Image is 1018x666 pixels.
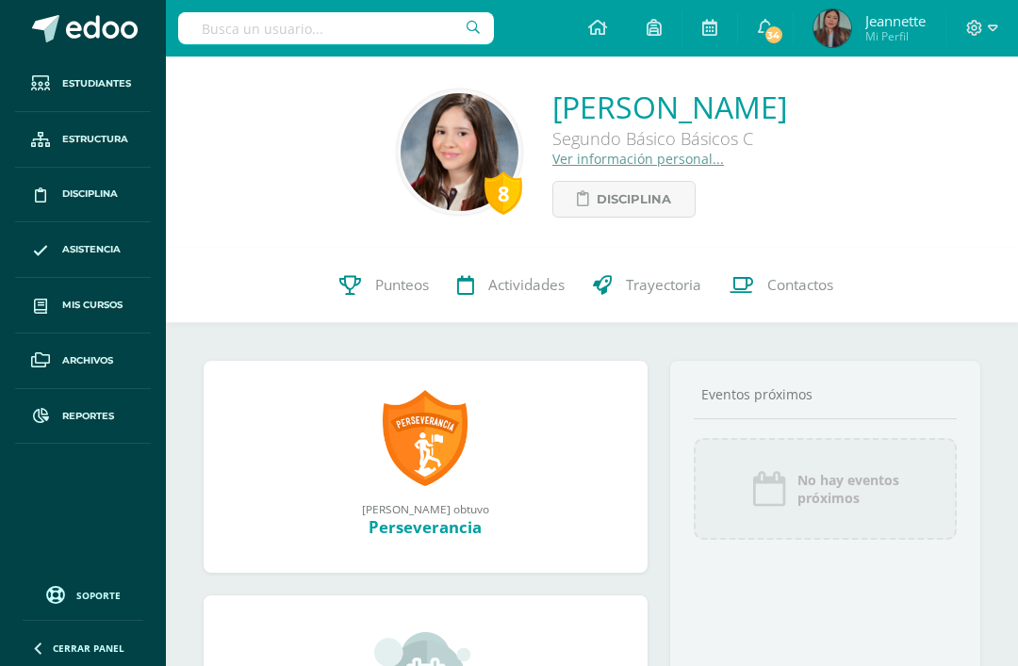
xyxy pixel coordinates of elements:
[694,385,957,403] div: Eventos próximos
[62,76,131,91] span: Estudiantes
[597,182,671,217] span: Disciplina
[62,132,128,147] span: Estructura
[579,248,715,323] a: Trayectoria
[62,242,121,257] span: Asistencia
[15,389,151,445] a: Reportes
[222,501,629,516] div: [PERSON_NAME] obtuvo
[62,298,123,313] span: Mis cursos
[222,516,629,538] div: Perseverancia
[763,24,783,45] span: 34
[813,9,851,47] img: e0e3018be148909e9b9cf69bbfc1c52d.png
[552,127,787,150] div: Segundo Básico Básicos C
[750,470,788,508] img: event_icon.png
[62,353,113,368] span: Archivos
[552,87,787,127] a: [PERSON_NAME]
[443,248,579,323] a: Actividades
[797,471,899,507] span: No hay eventos próximos
[375,275,429,295] span: Punteos
[552,181,696,218] a: Disciplina
[15,333,151,389] a: Archivos
[62,187,118,202] span: Disciplina
[865,11,926,30] span: Jeannette
[488,275,565,295] span: Actividades
[626,275,701,295] span: Trayectoria
[178,12,493,44] input: Busca un usuario...
[15,222,151,278] a: Asistencia
[15,112,151,168] a: Estructura
[53,642,124,655] span: Cerrar panel
[715,248,847,323] a: Contactos
[62,409,114,424] span: Reportes
[401,93,518,211] img: 6b81fb5ab9d7ae857238ca47e04eda81.png
[865,28,926,44] span: Mi Perfil
[767,275,833,295] span: Contactos
[15,168,151,223] a: Disciplina
[325,248,443,323] a: Punteos
[76,589,121,602] span: Soporte
[15,57,151,112] a: Estudiantes
[484,171,522,215] div: 8
[552,150,724,168] a: Ver información personal...
[15,278,151,333] a: Mis cursos
[23,581,143,607] a: Soporte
